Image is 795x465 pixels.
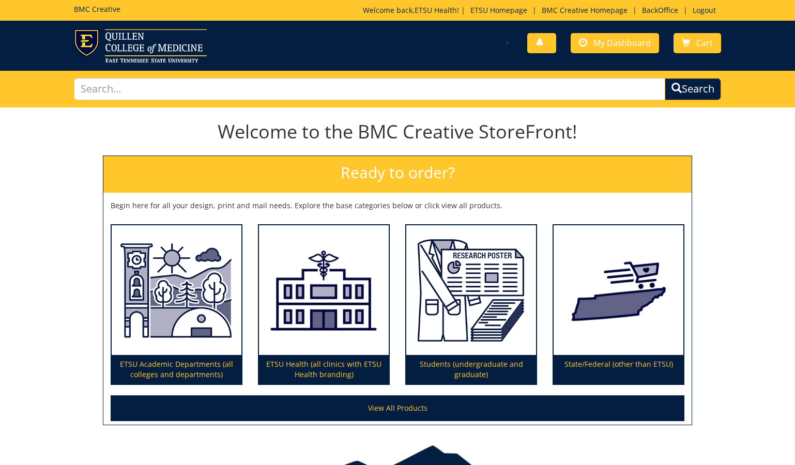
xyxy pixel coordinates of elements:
[696,37,713,49] span: Cart
[111,200,684,211] p: Begin here for all your design, print and mail needs. Explore the base categories below or click ...
[554,355,683,384] p: State/Federal (other than ETSU)
[111,395,684,421] a: View All Products
[674,33,721,53] a: Cart
[259,355,389,384] p: ETSU Health (all clinics with ETSU Health branding)
[112,355,241,384] p: ETSU Academic Departments (all colleges and departments)
[465,5,532,15] a: ETSU Homepage
[687,5,721,15] a: Logout
[554,225,683,355] img: State/Federal (other than ETSU)
[665,78,721,100] button: Search
[112,225,241,384] a: ETSU Academic Departments (all colleges and departments)
[74,5,120,13] h5: BMC Creative
[103,156,692,193] h2: Ready to order?
[259,225,389,384] a: ETSU Health (all clinics with ETSU Health branding)
[74,29,207,63] img: ETSU logo
[593,37,651,49] span: My Dashboard
[259,225,389,355] img: ETSU Health (all clinics with ETSU Health branding)
[406,225,536,355] img: Students (undergraduate and graduate)
[74,78,665,100] input: Search...
[112,225,241,355] img: ETSU Academic Departments (all colleges and departments)
[537,5,633,15] a: BMC Creative Homepage
[363,5,721,16] p: Welcome back, ! | | | |
[406,225,536,384] a: Students (undergraduate and graduate)
[571,33,659,53] a: My Dashboard
[406,355,536,384] p: Students (undergraduate and graduate)
[415,5,457,15] a: ETSU Health
[103,121,692,142] h1: Welcome to the BMC Creative StoreFront!
[554,225,683,384] a: State/Federal (other than ETSU)
[637,5,683,15] a: BackOffice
